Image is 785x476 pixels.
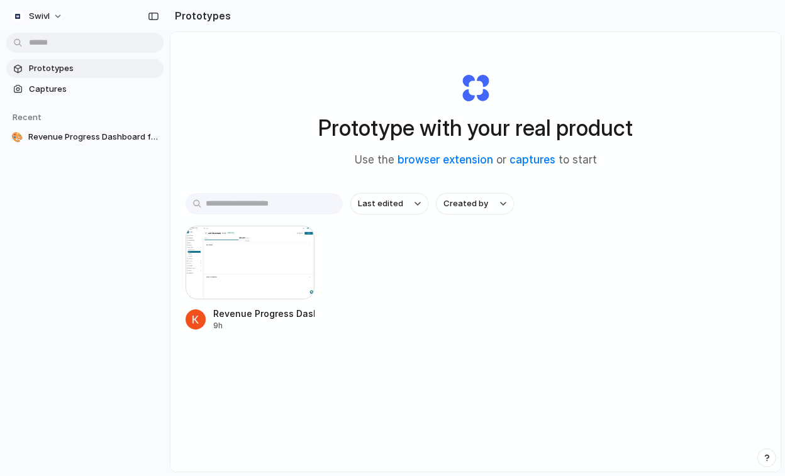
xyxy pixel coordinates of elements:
[398,153,493,166] a: browser extension
[6,80,164,99] a: Captures
[13,112,42,122] span: Recent
[28,131,159,143] span: Revenue Progress Dashboard for Swivl Job JSSS01210
[29,83,159,96] span: Captures
[6,59,164,78] a: Prototypes
[213,320,315,331] div: 9h
[11,131,23,143] div: 🎨
[318,111,633,145] h1: Prototype with your real product
[213,307,315,320] div: Revenue Progress Dashboard for Swivl Job JSSS01210
[6,6,69,26] button: Swivl
[6,128,164,147] a: 🎨Revenue Progress Dashboard for Swivl Job JSSS01210
[436,193,514,214] button: Created by
[443,197,488,210] span: Created by
[170,8,231,23] h2: Prototypes
[29,62,159,75] span: Prototypes
[29,10,50,23] span: Swivl
[509,153,555,166] a: captures
[355,152,597,169] span: Use the or to start
[358,197,403,210] span: Last edited
[186,226,315,331] a: Revenue Progress Dashboard for Swivl Job JSSS01210Revenue Progress Dashboard for Swivl Job JSSS01...
[350,193,428,214] button: Last edited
